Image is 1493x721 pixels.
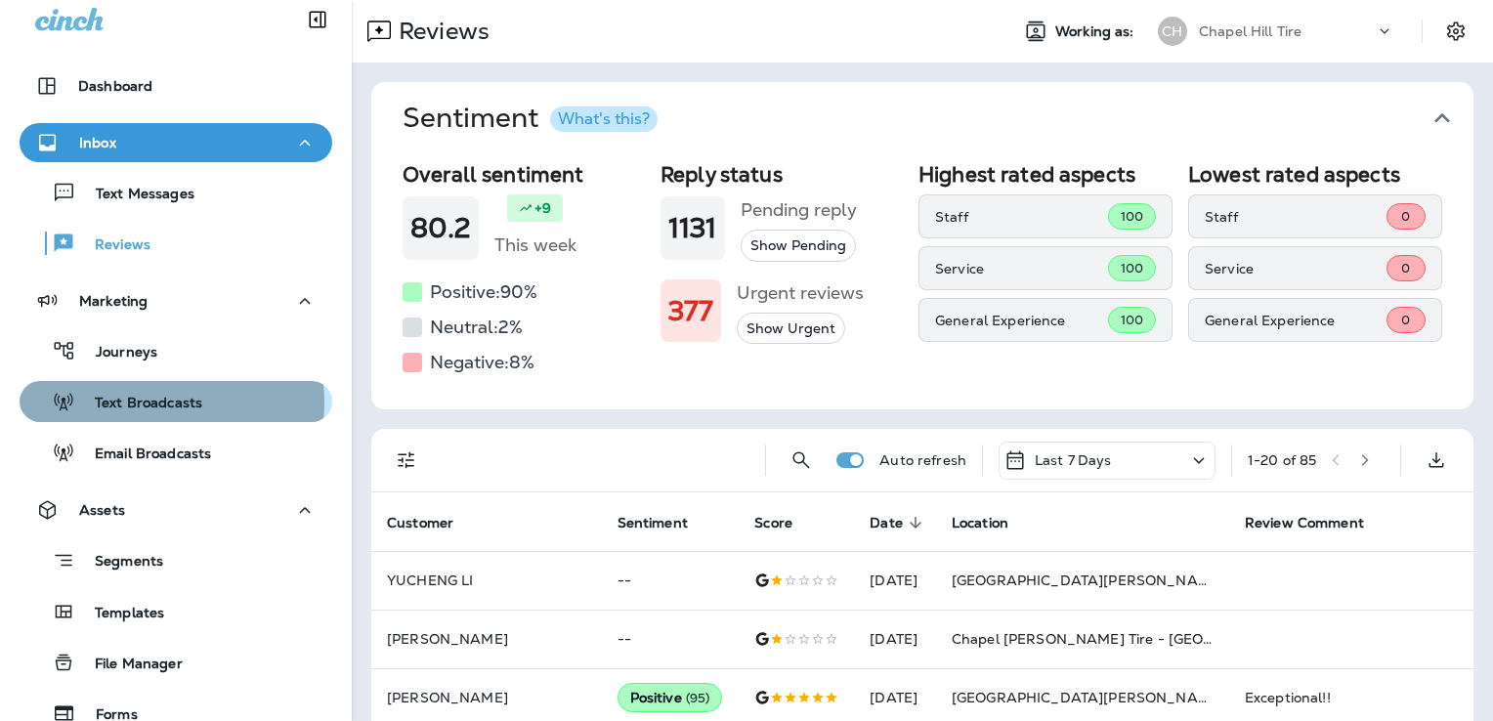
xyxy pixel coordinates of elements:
div: What's this? [558,111,650,127]
h5: Neutral: 2 % [430,312,523,343]
span: 0 [1401,208,1410,225]
button: Journeys [20,330,332,371]
span: Date [870,515,903,531]
span: Chapel [PERSON_NAME] Tire - [GEOGRAPHIC_DATA] [952,630,1320,648]
button: File Manager [20,642,332,683]
p: Inbox [79,135,116,150]
h5: Pending reply [741,194,857,226]
button: SentimentWhat's this? [387,82,1489,154]
td: [DATE] [854,551,936,610]
p: +9 [534,198,551,218]
span: Score [754,514,818,531]
span: Working as: [1055,23,1138,40]
span: Review Comment [1245,514,1389,531]
span: 100 [1121,208,1143,225]
button: Settings [1438,14,1473,49]
td: [DATE] [854,610,936,668]
p: Last 7 Days [1035,452,1112,468]
span: [GEOGRAPHIC_DATA][PERSON_NAME] [GEOGRAPHIC_DATA] [952,572,1381,589]
div: CH [1158,17,1187,46]
span: 0 [1401,312,1410,328]
p: Templates [75,605,164,623]
span: Location [952,514,1034,531]
p: Email Broadcasts [75,445,211,464]
span: Location [952,515,1008,531]
p: Text Messages [76,186,194,204]
button: Text Messages [20,172,332,213]
p: Marketing [79,293,148,309]
h2: Highest rated aspects [918,162,1173,187]
button: What's this? [550,106,658,132]
p: General Experience [1205,313,1386,328]
button: Templates [20,591,332,632]
button: Search Reviews [782,441,821,480]
h2: Overall sentiment [403,162,645,187]
button: Marketing [20,281,332,320]
span: Sentiment [618,514,713,531]
h5: Urgent reviews [737,277,864,309]
span: 0 [1401,260,1410,276]
button: Filters [387,441,426,480]
div: SentimentWhat's this? [371,154,1473,409]
p: [PERSON_NAME] [387,631,586,647]
h5: Positive: 90 % [430,276,537,308]
span: Review Comment [1245,515,1364,531]
button: Export as CSV [1417,441,1456,480]
span: 100 [1121,312,1143,328]
h5: This week [494,230,576,261]
button: Text Broadcasts [20,381,332,422]
h5: Negative: 8 % [430,347,534,378]
p: Staff [1205,209,1386,225]
td: -- [602,551,740,610]
p: Service [1205,261,1386,276]
h2: Reply status [661,162,903,187]
p: Text Broadcasts [75,395,202,413]
p: Service [935,261,1108,276]
button: Show Urgent [737,313,845,345]
div: 1 - 20 of 85 [1248,452,1316,468]
span: 100 [1121,260,1143,276]
p: Assets [79,502,125,518]
span: Sentiment [618,515,688,531]
p: Auto refresh [879,452,966,468]
p: General Experience [935,313,1108,328]
button: Show Pending [741,230,856,262]
button: Assets [20,490,332,530]
p: Staff [935,209,1108,225]
button: Segments [20,539,332,581]
h1: 80.2 [410,212,471,244]
p: Journeys [76,344,157,362]
p: Segments [75,553,163,573]
h1: 1131 [668,212,717,244]
span: Customer [387,515,453,531]
button: Inbox [20,123,332,162]
div: Positive [618,683,723,712]
p: YUCHENG LI [387,573,586,588]
td: -- [602,610,740,668]
p: [PERSON_NAME] [387,690,586,705]
h2: Lowest rated aspects [1188,162,1442,187]
span: Customer [387,514,479,531]
button: Reviews [20,223,332,264]
button: Email Broadcasts [20,432,332,473]
p: Reviews [391,17,490,46]
span: Date [870,514,928,531]
p: Chapel Hill Tire [1199,23,1301,39]
span: [GEOGRAPHIC_DATA][PERSON_NAME] Tire - [GEOGRAPHIC_DATA] [952,689,1421,706]
p: Reviews [75,236,150,255]
p: Dashboard [78,78,152,94]
h1: Sentiment [403,102,658,135]
h1: 377 [668,295,713,327]
span: Score [754,515,792,531]
p: File Manager [75,656,183,674]
button: Dashboard [20,66,332,106]
span: ( 95 ) [686,690,710,706]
